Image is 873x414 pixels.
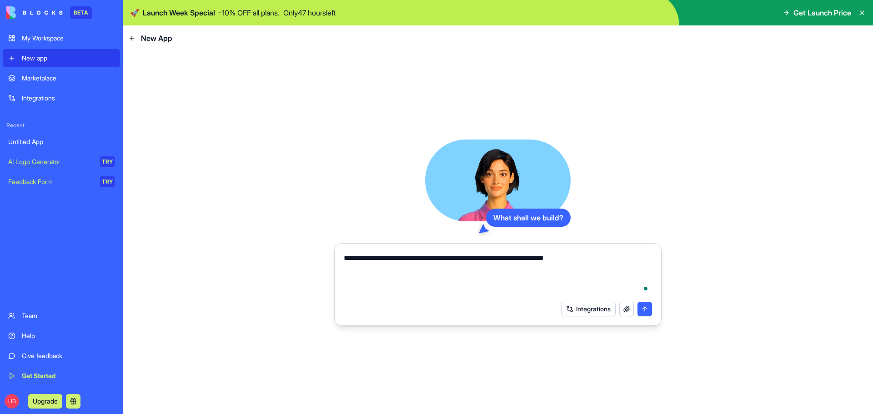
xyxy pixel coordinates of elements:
[156,294,171,309] button: Send a message…
[3,173,120,191] a: Feedback FormTRY
[344,253,652,296] textarea: To enrich screen reader interactions, please activate Accessibility in Grammarly extension settings
[100,156,115,167] div: TRY
[58,298,65,305] button: Start recording
[6,4,23,21] button: go back
[43,298,50,305] button: Upload attachment
[8,279,174,294] textarea: Message…
[5,394,19,409] span: HB
[15,71,142,89] div: Welcome to Blocks 🙌 I'm here if you have any questions!
[143,7,215,18] span: Launch Week Special
[561,302,616,316] button: Integrations
[44,11,85,20] p: Active 4h ago
[3,327,120,345] a: Help
[44,5,66,11] h1: Shelly
[3,153,120,171] a: AI Logo GeneratorTRY
[29,298,36,305] button: Gif picker
[3,122,120,129] span: Recent
[793,7,851,18] span: Get Launch Price
[22,74,115,83] div: Marketplace
[6,6,92,19] a: BETA
[3,89,120,107] a: Integrations
[8,177,94,186] div: Feedback Form
[3,133,120,151] a: Untitled App
[7,52,175,115] div: Shelly says…
[100,176,115,187] div: TRY
[28,394,62,409] button: Upgrade
[130,7,139,18] span: 🚀
[8,157,94,166] div: AI Logo Generator
[3,347,120,365] a: Give feedback
[22,351,115,360] div: Give feedback
[22,94,115,103] div: Integrations
[22,331,115,340] div: Help
[3,69,120,87] a: Marketplace
[22,34,115,43] div: My Workspace
[14,298,21,305] button: Emoji picker
[26,5,40,20] img: Profile image for Shelly
[15,58,142,67] div: Hey Hezi 👋
[219,7,280,18] p: - 10 % OFF all plans.
[70,6,92,19] div: BETA
[22,371,115,380] div: Get Started
[28,396,62,405] a: Upgrade
[3,29,120,47] a: My Workspace
[6,6,63,19] img: logo
[3,307,120,325] a: Team
[142,4,160,21] button: Home
[486,209,571,227] div: What shall we build?
[15,96,57,102] div: Shelly • 1h ago
[3,367,120,385] a: Get Started
[22,54,115,63] div: New app
[3,49,120,67] a: New app
[22,311,115,320] div: Team
[160,4,176,20] div: Close
[7,52,149,95] div: Hey Hezi 👋Welcome to Blocks 🙌 I'm here if you have any questions!Shelly • 1h ago
[8,137,115,146] div: Untitled App
[283,7,336,18] p: Only 47 hours left
[141,33,172,44] span: New App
